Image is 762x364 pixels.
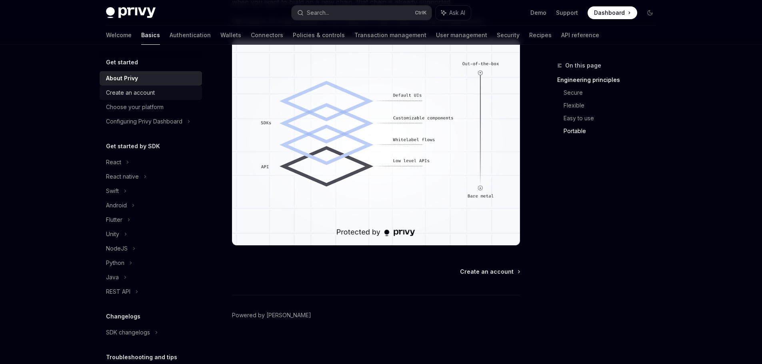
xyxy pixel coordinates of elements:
[106,102,164,112] div: Choose your platform
[220,26,241,45] a: Wallets
[436,26,487,45] a: User management
[106,7,156,18] img: dark logo
[449,9,465,17] span: Ask AI
[436,6,471,20] button: Ask AI
[106,157,121,167] div: React
[644,6,656,19] button: Toggle dark mode
[460,268,520,276] a: Create an account
[106,88,155,97] div: Create an account
[106,352,177,362] h5: Troubleshooting and tips
[232,40,520,245] img: images/Customization.png
[530,9,546,17] a: Demo
[561,26,599,45] a: API reference
[460,268,514,276] span: Create an account
[293,26,345,45] a: Policies & controls
[557,74,663,86] a: Engineering principles
[106,328,150,337] div: SDK changelogs
[106,244,128,253] div: NodeJS
[564,99,663,112] a: Flexible
[100,71,202,86] a: About Privy
[106,215,122,225] div: Flutter
[564,112,663,125] a: Easy to use
[556,9,578,17] a: Support
[100,100,202,114] a: Choose your platform
[106,312,140,321] h5: Changelogs
[292,6,432,20] button: Search...CtrlK
[232,311,311,319] a: Powered by [PERSON_NAME]
[564,125,663,137] a: Portable
[106,58,138,67] h5: Get started
[106,117,182,126] div: Configuring Privy Dashboard
[106,26,132,45] a: Welcome
[100,86,202,100] a: Create an account
[141,26,160,45] a: Basics
[106,273,119,282] div: Java
[594,9,625,17] span: Dashboard
[170,26,211,45] a: Authentication
[564,86,663,99] a: Secure
[251,26,283,45] a: Connectors
[106,141,160,151] h5: Get started by SDK
[106,186,119,196] div: Swift
[106,172,139,181] div: React native
[497,26,520,45] a: Security
[415,10,427,16] span: Ctrl K
[354,26,426,45] a: Transaction management
[106,229,119,239] div: Unity
[106,74,138,83] div: About Privy
[529,26,552,45] a: Recipes
[106,201,127,210] div: Android
[588,6,637,19] a: Dashboard
[106,258,124,268] div: Python
[565,61,601,70] span: On this page
[106,287,130,296] div: REST API
[307,8,329,18] div: Search...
